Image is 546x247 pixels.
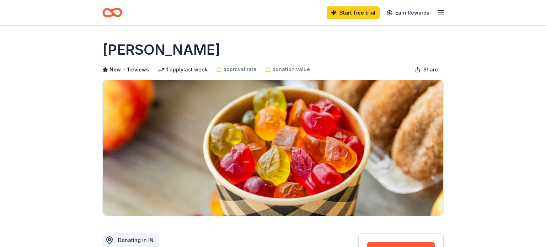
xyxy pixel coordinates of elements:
[423,65,438,74] span: Share
[223,65,257,74] span: approval rate
[103,80,443,216] img: Image for Albanese
[216,65,257,74] a: approval rate
[409,63,444,77] button: Share
[127,65,149,74] button: 1reviews
[109,65,121,74] span: New
[265,65,310,74] a: donation value
[123,67,125,73] span: •
[102,40,220,60] h1: [PERSON_NAME]
[102,4,122,21] a: Home
[382,6,434,19] a: Earn Rewards
[157,65,208,74] div: 1 apply last week
[272,65,310,74] span: donation value
[327,6,380,19] a: Start free trial
[118,237,154,243] span: Donating in IN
